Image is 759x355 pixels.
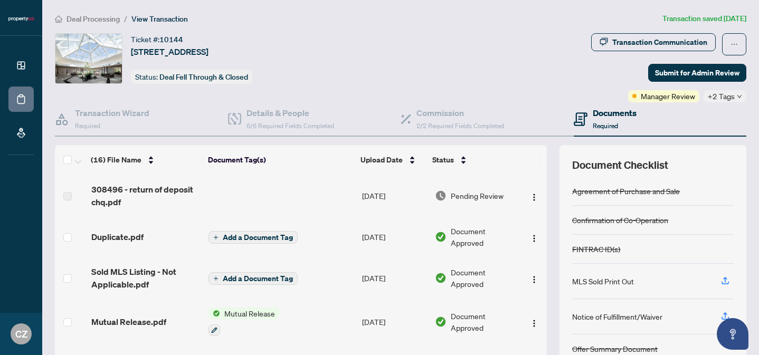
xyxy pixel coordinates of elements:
img: Document Status [435,316,447,328]
div: Confirmation of Co-Operation [572,214,668,226]
td: [DATE] [358,217,431,257]
button: Add a Document Tag [208,272,298,285]
span: Document Checklist [572,158,668,172]
span: Upload Date [360,154,403,166]
span: 308496 - return of deposit chq.pdf [91,183,200,208]
div: Notice of Fulfillment/Waiver [572,311,662,322]
td: [DATE] [358,257,431,299]
div: Offer Summary Document [572,343,658,354]
div: Status: [131,70,252,84]
span: Mutual Release.pdf [91,315,166,328]
span: Add a Document Tag [223,234,293,241]
span: 2/2 Required Fields Completed [416,122,504,130]
span: 10144 [159,35,183,44]
button: Logo [526,270,543,286]
span: Document Approved [451,225,517,248]
img: Logo [530,234,538,243]
span: plus [213,276,219,281]
span: 6/6 Required Fields Completed [246,122,334,130]
img: Document Status [435,272,447,284]
th: Upload Date [356,145,429,175]
button: Add a Document Tag [208,231,298,244]
li: / [124,13,127,25]
span: View Transaction [131,14,188,24]
h4: Transaction Wizard [75,107,149,119]
button: Add a Document Tag [208,272,298,285]
span: Document Approved [451,310,517,333]
span: Manager Review [641,90,695,102]
button: Open asap [717,318,748,350]
img: Logo [530,275,538,284]
span: Duplicate.pdf [91,231,144,243]
img: Document Status [435,190,447,202]
div: FINTRAC ID(s) [572,243,620,255]
div: Agreement of Purchase and Sale [572,185,680,197]
h4: Documents [593,107,637,119]
span: home [55,15,62,23]
span: Document Approved [451,266,517,290]
span: [STREET_ADDRESS] [131,45,208,58]
span: Sold MLS Listing - Not Applicable.pdf [91,265,200,291]
span: Required [75,122,100,130]
span: Status [432,154,454,166]
span: down [737,94,742,99]
td: [DATE] [358,299,431,344]
span: Required [593,122,618,130]
th: Document Tag(s) [204,145,356,175]
button: Logo [526,313,543,330]
div: Ticket #: [131,33,183,45]
th: Status [428,145,518,175]
img: Logo [530,193,538,202]
button: Status IconMutual Release [208,308,279,336]
img: Status Icon [208,308,220,319]
span: Deal Fell Through & Closed [159,72,248,82]
button: Logo [526,228,543,245]
span: Submit for Admin Review [655,64,739,81]
div: MLS Sold Print Out [572,275,634,287]
div: Transaction Communication [612,34,707,51]
button: Submit for Admin Review [648,64,746,82]
img: IMG-C12343779_1.jpg [55,34,122,83]
img: logo [8,16,34,22]
span: CZ [15,327,27,341]
span: Add a Document Tag [223,275,293,282]
button: Logo [526,187,543,204]
span: Mutual Release [220,308,279,319]
span: +2 Tags [708,90,735,102]
span: Deal Processing [67,14,120,24]
th: (16) File Name [87,145,204,175]
span: Pending Review [451,190,504,202]
img: Document Status [435,231,447,243]
td: [DATE] [358,175,431,217]
button: Transaction Communication [591,33,716,51]
span: plus [213,235,219,240]
h4: Details & People [246,107,334,119]
h4: Commission [416,107,504,119]
span: (16) File Name [91,154,141,166]
img: Logo [530,319,538,328]
span: ellipsis [730,41,738,48]
article: Transaction saved [DATE] [662,13,746,25]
